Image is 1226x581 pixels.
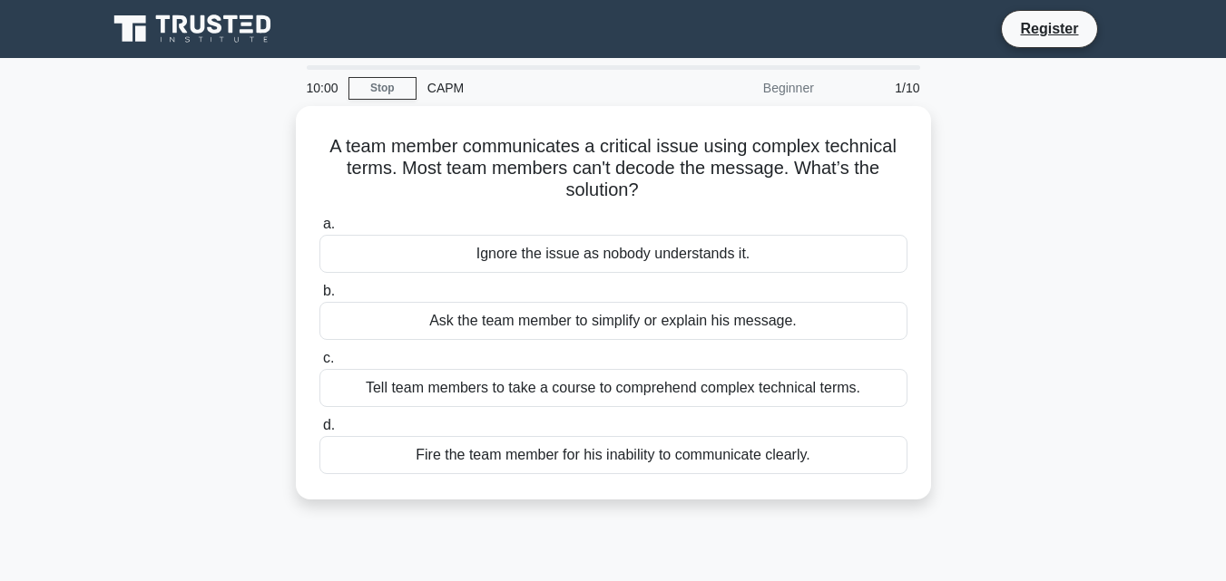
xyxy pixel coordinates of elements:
span: a. [323,216,335,231]
span: b. [323,283,335,298]
h5: A team member communicates a critical issue using complex technical terms. Most team members can'... [318,135,909,202]
div: CAPM [417,70,666,106]
div: Ignore the issue as nobody understands it. [319,235,907,273]
a: Register [1009,17,1089,40]
div: Beginner [666,70,825,106]
span: c. [323,350,334,365]
span: d. [323,417,335,432]
div: Ask the team member to simplify or explain his message. [319,302,907,340]
a: Stop [348,77,417,100]
div: 10:00 [296,70,348,106]
div: Tell team members to take a course to comprehend complex technical terms. [319,369,907,407]
div: Fire the team member for his inability to communicate clearly. [319,436,907,474]
div: 1/10 [825,70,931,106]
